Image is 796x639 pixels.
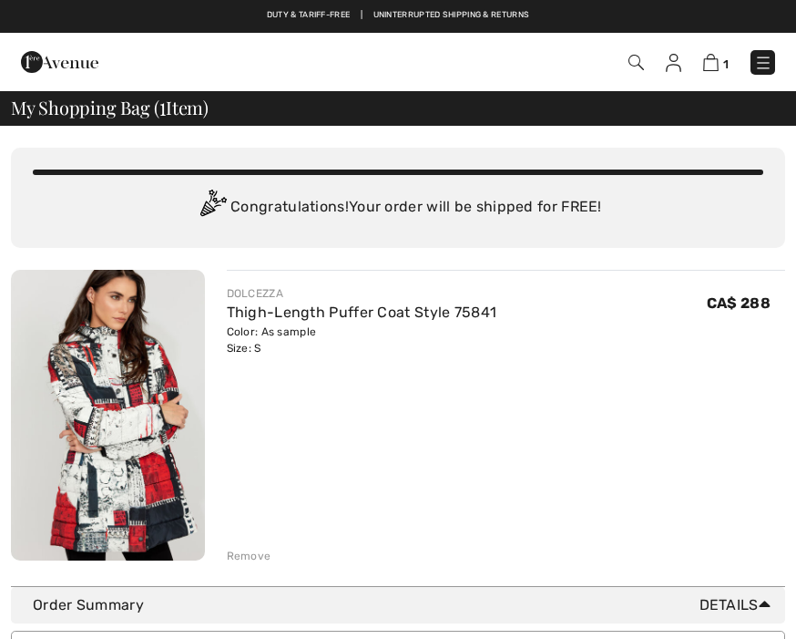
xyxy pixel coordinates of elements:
span: My Shopping Bag ( Item) [11,98,209,117]
a: Thigh-Length Puffer Coat Style 75841 [227,304,497,321]
img: My Info [666,54,681,72]
img: Congratulation2.svg [194,190,230,226]
img: 1ère Avenue [21,44,98,80]
span: 1 [159,94,166,118]
div: Order Summary [33,594,778,616]
div: Congratulations! Your order will be shipped for FREE! [33,190,763,226]
span: Details [699,594,778,616]
span: 1 [723,57,729,71]
img: Search [628,55,644,70]
span: CA$ 288 [707,294,770,312]
div: Color: As sample Size: S [227,324,497,356]
img: Thigh-Length Puffer Coat Style 75841 [11,270,205,561]
img: Menu [754,54,772,72]
div: Remove [227,548,271,564]
a: 1 [703,51,729,73]
img: Shopping Bag [703,54,719,71]
div: DOLCEZZA [227,285,497,302]
a: 1ère Avenue [21,52,98,69]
